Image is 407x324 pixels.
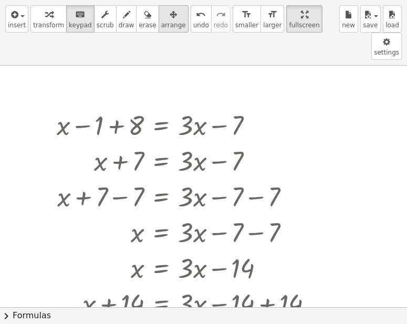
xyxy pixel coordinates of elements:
[235,22,258,29] span: smaller
[360,5,381,33] button: save
[233,5,261,33] button: format_sizesmaller
[374,49,399,56] span: settings
[159,5,189,33] button: arrange
[371,33,402,60] button: settings
[30,5,67,33] button: transform
[66,5,95,33] button: keyboardkeypad
[263,22,281,29] span: larger
[139,22,156,29] span: erase
[339,5,358,33] button: new
[5,5,28,33] button: insert
[289,22,319,29] span: fullscreen
[196,8,206,21] i: undo
[214,22,228,29] span: redo
[211,5,231,33] button: redoredo
[342,22,355,29] span: new
[116,5,137,33] button: draw
[216,8,226,21] i: redo
[119,22,134,29] span: draw
[193,22,209,29] span: undo
[8,22,26,29] span: insert
[286,5,322,33] button: fullscreen
[161,22,186,29] span: arrange
[383,5,402,33] button: load
[267,8,277,21] i: format_size
[191,5,212,33] button: undoundo
[75,8,85,21] i: keyboard
[33,22,64,29] span: transform
[363,22,378,29] span: save
[136,5,159,33] button: erase
[69,22,92,29] span: keypad
[94,5,117,33] button: scrub
[242,8,252,21] i: format_size
[260,5,284,33] button: format_sizelarger
[385,22,399,29] span: load
[97,22,114,29] span: scrub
